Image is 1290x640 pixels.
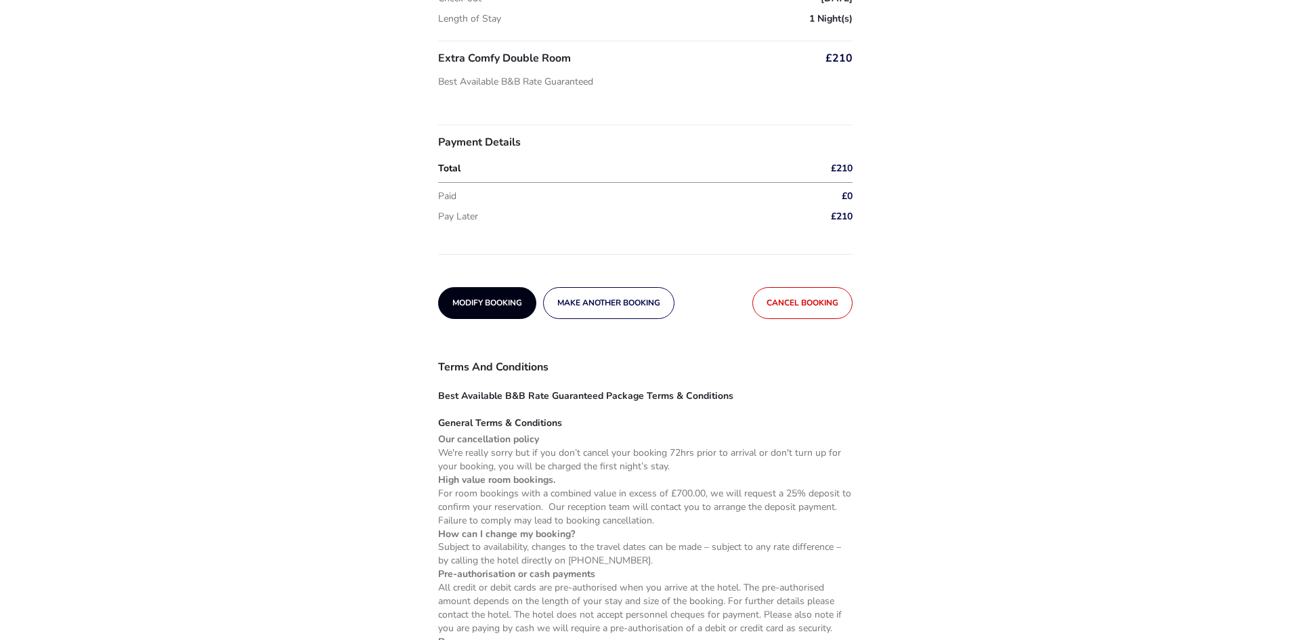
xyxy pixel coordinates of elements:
strong: How can I change my booking? [438,528,575,540]
span: £210 [831,212,853,221]
p: For room bookings with a combined value in excess of £700.00, we will request a 25% deposit to co... [438,487,853,528]
h3: Payment Details [438,137,853,158]
span: £210 [831,164,853,173]
button: Modify Booking [438,287,536,319]
span: £0 [842,192,853,201]
p: Length of Stay [438,14,501,24]
p: Best Available B&B Rate Guaranteed [438,77,593,87]
h3: Terms and Conditions [438,360,853,379]
button: Make another booking [543,287,674,319]
h4: General Terms & Conditions [438,406,853,433]
span: Make another booking [557,299,660,307]
strong: High value room bookings. [438,473,555,486]
p: Paid [438,192,770,201]
h4: Best Available B&B Rate Guaranteed Package Terms & Conditions [438,379,853,406]
span: £210 [825,53,853,64]
p: All credit or debit cards are pre-authorised when you arrive at the hotel. The pre-authorised amo... [438,581,853,635]
strong: Pre-authorisation or cash payments [438,568,595,580]
span: Modify Booking [452,299,522,307]
p: We're really sorry but if you don’t cancel your booking 72hrs prior to arrival or don't turn up f... [438,446,853,473]
strong: Our cancellation policy [438,433,539,446]
p: Subject to availability, changes to the travel dates can be made – subject to any rate difference... [438,540,853,568]
h3: Extra Comfy Double Room [438,53,593,74]
button: Cancel booking [752,287,853,319]
span: 1 Night(s) [809,14,853,24]
p: Pay Later [438,212,770,221]
p: Total [438,164,770,173]
span: Cancel booking [767,299,838,307]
